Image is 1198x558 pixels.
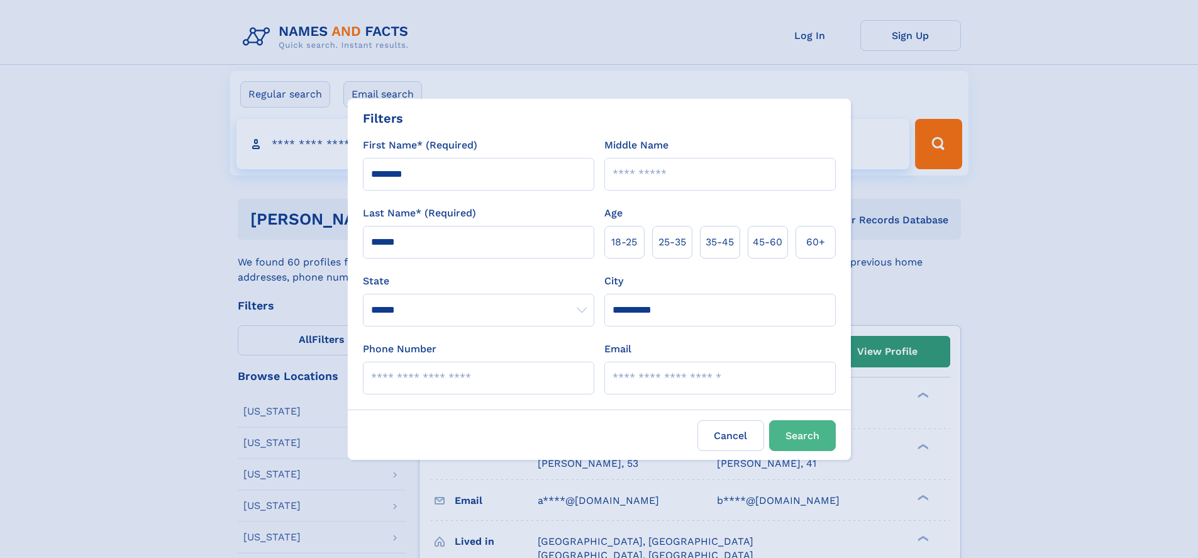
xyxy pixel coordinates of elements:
span: 18‑25 [611,235,637,250]
label: Email [604,342,631,357]
label: Middle Name [604,138,668,153]
div: Filters [363,109,403,128]
label: Cancel [697,420,764,451]
label: City [604,274,623,289]
label: First Name* (Required) [363,138,477,153]
span: 60+ [806,235,825,250]
button: Search [769,420,836,451]
label: Phone Number [363,342,436,357]
label: State [363,274,594,289]
label: Last Name* (Required) [363,206,476,221]
span: 45‑60 [753,235,782,250]
span: 35‑45 [706,235,734,250]
label: Age [604,206,623,221]
span: 25‑35 [658,235,686,250]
